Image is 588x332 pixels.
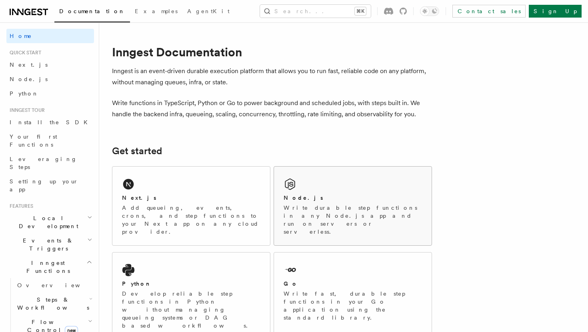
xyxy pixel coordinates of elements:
[54,2,130,22] a: Documentation
[6,237,87,252] span: Events & Triggers
[10,156,77,170] span: Leveraging Steps
[6,256,94,278] button: Inngest Functions
[6,29,94,43] a: Home
[14,296,89,312] span: Steps & Workflows
[284,194,323,202] h2: Node.js
[284,204,422,236] p: Write durable step functions in any Node.js app and run on servers or serverless.
[112,97,432,120] p: Write functions in TypeScript, Python or Go to power background and scheduled jobs, with steps bu...
[10,76,48,82] span: Node.js
[122,280,152,288] h2: Python
[274,166,432,246] a: Node.jsWrite durable step functions in any Node.js app and run on servers or serverless.
[6,58,94,72] a: Next.js
[529,5,582,18] a: Sign Up
[10,133,57,148] span: Your first Functions
[6,152,94,174] a: Leveraging Steps
[182,2,234,22] a: AgentKit
[59,8,125,14] span: Documentation
[420,6,439,16] button: Toggle dark mode
[130,2,182,22] a: Examples
[187,8,230,14] span: AgentKit
[122,290,260,330] p: Develop reliable step functions in Python without managing queueing systems or DAG based workflows.
[452,5,526,18] a: Contact sales
[17,282,100,288] span: Overview
[10,119,92,125] span: Install the SDK
[10,178,78,193] span: Setting up your app
[112,145,162,157] a: Get started
[122,204,260,236] p: Add queueing, events, crons, and step functions to your Next app on any cloud provider.
[355,7,366,15] kbd: ⌘K
[6,203,33,209] span: Features
[112,166,270,246] a: Next.jsAdd queueing, events, crons, and step functions to your Next app on any cloud provider.
[10,90,39,97] span: Python
[135,8,178,14] span: Examples
[122,194,156,202] h2: Next.js
[6,86,94,101] a: Python
[112,45,432,59] h1: Inngest Documentation
[14,278,94,292] a: Overview
[112,66,432,88] p: Inngest is an event-driven durable execution platform that allows you to run fast, reliable code ...
[6,107,45,113] span: Inngest tour
[6,50,41,56] span: Quick start
[14,292,94,315] button: Steps & Workflows
[284,290,422,322] p: Write fast, durable step functions in your Go application using the standard library.
[6,129,94,152] a: Your first Functions
[6,211,94,233] button: Local Development
[284,280,298,288] h2: Go
[6,72,94,86] a: Node.js
[10,62,48,68] span: Next.js
[10,32,32,40] span: Home
[6,259,86,275] span: Inngest Functions
[6,174,94,197] a: Setting up your app
[6,233,94,256] button: Events & Triggers
[260,5,371,18] button: Search...⌘K
[6,115,94,129] a: Install the SDK
[6,214,87,230] span: Local Development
